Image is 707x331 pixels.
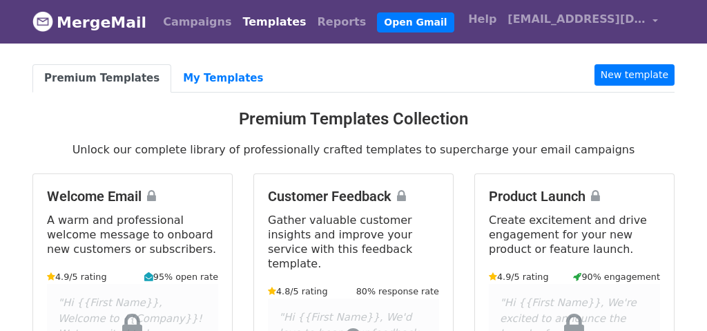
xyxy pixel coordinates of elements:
p: A warm and professional welcome message to onboard new customers or subscribers. [47,213,218,256]
p: Create excitement and drive engagement for your new product or feature launch. [489,213,660,256]
p: Unlock our complete library of professionally crafted templates to supercharge your email campaigns [32,142,675,157]
small: 4.9/5 rating [489,270,549,283]
a: Templates [237,8,311,36]
a: Campaigns [157,8,237,36]
a: Help [463,6,502,33]
small: 90% engagement [573,270,660,283]
h3: Premium Templates Collection [32,109,675,129]
a: Open Gmail [377,12,454,32]
a: MergeMail [32,8,146,37]
small: 4.8/5 rating [268,285,328,298]
a: [EMAIL_ADDRESS][DOMAIN_NAME] [502,6,664,38]
p: Gather valuable customer insights and improve your service with this feedback template. [268,213,439,271]
a: New template [594,64,675,86]
a: Reports [312,8,372,36]
span: [EMAIL_ADDRESS][DOMAIN_NAME] [507,11,646,28]
h4: Product Launch [489,188,660,205]
small: 95% open rate [144,270,218,283]
h4: Welcome Email [47,188,218,205]
small: 80% response rate [356,285,439,298]
small: 4.9/5 rating [47,270,107,283]
a: My Templates [171,64,275,93]
a: Premium Templates [32,64,171,93]
h4: Customer Feedback [268,188,439,205]
img: MergeMail logo [32,11,53,32]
